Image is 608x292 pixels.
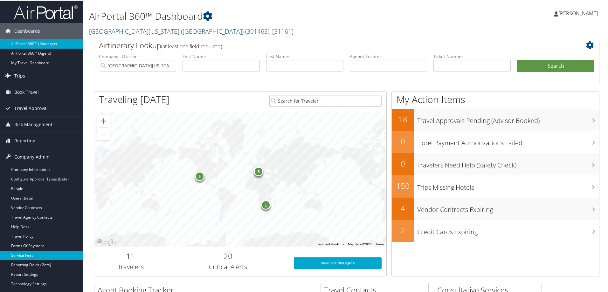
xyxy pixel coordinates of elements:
span: Trips [14,67,25,83]
h3: Credit Cards Expiring [417,224,599,236]
span: Book Travel [14,84,39,99]
label: Ticket Number: [433,53,511,59]
span: Travel Approval [14,100,48,116]
h2: 18 [392,113,414,124]
h3: Travelers [99,262,162,271]
h3: Critical Alerts [172,262,284,271]
label: Company - Division: [99,53,176,59]
h2: 150 [392,180,414,191]
a: View SecurityLogic® [294,257,382,268]
img: airportal-logo.png [14,4,78,19]
span: Dashboards [14,23,40,38]
div: 5 [195,171,204,180]
input: Search for Traveler [269,94,382,106]
span: [PERSON_NAME] [558,9,598,16]
img: Google [96,238,117,246]
a: 150Trips Missing Hotels [392,175,599,197]
button: Zoom out [97,127,110,140]
a: Terms (opens in new tab) [376,242,384,245]
span: Reporting [14,132,35,148]
span: Risk Management [14,116,52,132]
label: Agency Locator: [350,53,427,59]
label: Last Name: [266,53,343,59]
button: Keyboard shortcuts [317,241,344,246]
a: 2Credit Cards Expiring [392,219,599,241]
h2: 2 [392,224,414,235]
span: (at least one field required) [161,42,222,49]
h2: Airtinerary Lookup [99,39,552,50]
h1: AirPortal 360™ Dashboard [89,9,432,22]
a: 0Travelers Need Help (Safety Check) [392,153,599,175]
button: Search [517,59,594,72]
div: 5 [254,166,263,176]
div: 1 [261,199,271,209]
span: Map data ©2025 [348,242,372,245]
h3: Vendor Contracts Expiring [417,201,599,214]
h1: My Action Items [392,92,599,105]
h2: 0 [392,135,414,146]
a: 18Travel Approvals Pending (Advisor Booked) [392,108,599,130]
a: [GEOGRAPHIC_DATA][US_STATE] ([GEOGRAPHIC_DATA]) [89,26,294,35]
span: Company Admin [14,148,50,164]
a: 4Vendor Contracts Expiring [392,197,599,219]
a: Open this area in Google Maps (opens a new window) [96,238,117,246]
button: Zoom in [97,114,110,127]
span: ( 301463 ) [245,26,269,35]
a: [PERSON_NAME] [554,3,604,22]
span: , [ 31161 ] [269,26,294,35]
h3: Travelers Need Help (Safety Check) [417,157,599,169]
label: First Name: [183,53,260,59]
h2: 20 [172,250,284,261]
a: 0Hotel Payment Authorizations Failed [392,130,599,153]
h2: 0 [392,158,414,168]
h3: Hotel Payment Authorizations Failed [417,135,599,147]
h3: Trips Missing Hotels [417,179,599,191]
h2: 11 [99,250,162,261]
h1: Traveling [DATE] [99,92,169,105]
h2: 4 [392,202,414,213]
h3: Travel Approvals Pending (Advisor Booked) [417,112,599,125]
